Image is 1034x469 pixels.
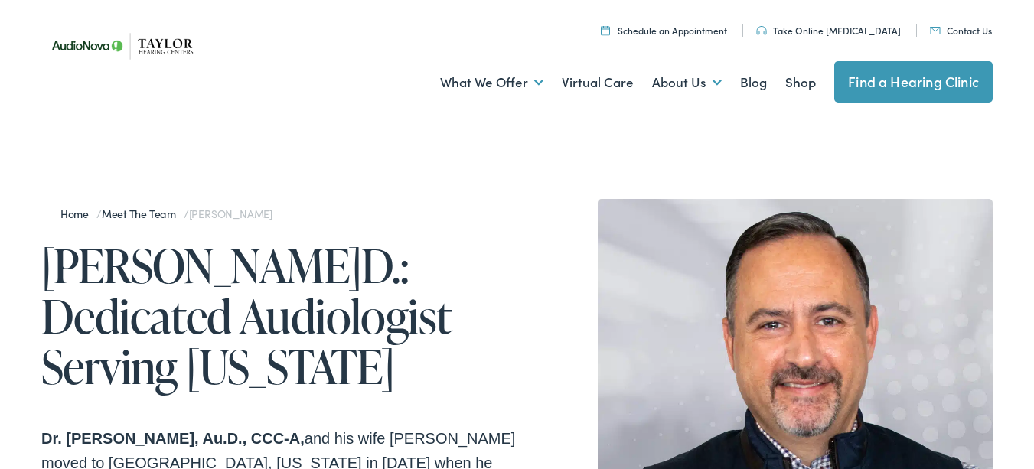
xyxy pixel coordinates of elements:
[102,206,184,221] a: Meet the Team
[440,54,543,111] a: What We Offer
[562,54,634,111] a: Virtual Care
[189,206,272,221] span: [PERSON_NAME]
[41,240,517,392] h1: [PERSON_NAME]D.: Dedicated Audiologist Serving [US_STATE]
[785,54,816,111] a: Shop
[41,430,305,447] strong: Dr. [PERSON_NAME], Au.D., CCC-A,
[60,206,272,221] span: / /
[756,26,767,35] img: utility icon
[930,27,941,34] img: utility icon
[930,24,992,37] a: Contact Us
[601,25,610,35] img: utility icon
[60,206,96,221] a: Home
[740,54,767,111] a: Blog
[601,24,727,37] a: Schedule an Appointment
[756,24,901,37] a: Take Online [MEDICAL_DATA]
[834,61,993,103] a: Find a Hearing Clinic
[652,54,722,111] a: About Us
